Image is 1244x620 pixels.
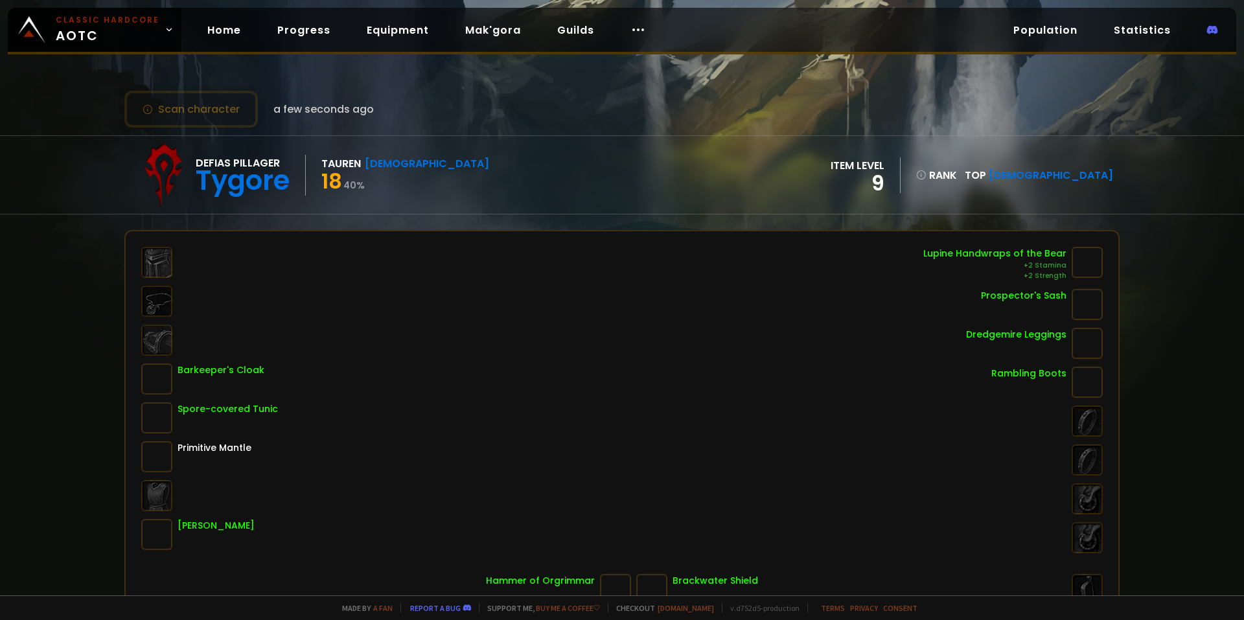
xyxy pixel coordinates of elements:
img: item-15450 [1072,328,1103,359]
div: Brackwater Shield [673,574,758,588]
a: Classic HardcoreAOTC [8,8,181,52]
div: item level [831,157,884,174]
span: v. d752d5 - production [722,603,800,613]
a: Buy me a coffee [536,603,600,613]
div: Hammer of Orgrimmar [486,574,595,588]
img: item-5343 [141,363,172,395]
div: 9 [831,174,884,193]
div: Top [965,167,1113,183]
img: item-5341 [141,402,172,433]
img: item-154 [141,441,172,472]
img: item-15453 [141,519,172,550]
div: rank [916,167,957,183]
span: Made by [334,603,393,613]
span: a few seconds ago [273,101,374,117]
img: item-15016 [1072,247,1103,278]
div: Spore-covered Tunic [178,402,278,416]
a: [DOMAIN_NAME] [658,603,714,613]
img: item-3654 [636,574,667,605]
div: +2 Stamina [923,260,1066,271]
div: Tygore [196,171,290,190]
div: Lupine Handwraps of the Bear [923,247,1066,260]
a: Mak'gora [455,17,531,43]
a: Guilds [547,17,605,43]
a: a fan [373,603,393,613]
div: Dredgemire Leggings [966,328,1066,341]
div: Defias Pillager [196,155,290,171]
img: item-11853 [1072,367,1103,398]
a: Terms [821,603,845,613]
div: [PERSON_NAME] [178,519,255,533]
div: +2 Strength [923,271,1066,281]
a: Home [197,17,251,43]
div: Primitive Mantle [178,441,251,455]
div: Rambling Boots [991,367,1066,380]
div: [DEMOGRAPHIC_DATA] [365,155,489,172]
small: 40 % [343,179,365,192]
span: [DEMOGRAPHIC_DATA] [989,168,1113,183]
div: Barkeeper's Cloak [178,363,264,377]
span: 18 [321,166,342,196]
span: Checkout [608,603,714,613]
button: Scan character [124,91,258,128]
a: Statistics [1103,17,1181,43]
small: Classic Hardcore [56,14,159,26]
img: item-15445 [600,574,631,605]
div: Tauren [321,155,361,172]
div: Prospector's Sash [981,289,1066,303]
span: AOTC [56,14,159,45]
a: Progress [267,17,341,43]
a: Report a bug [410,603,461,613]
img: item-14559 [1072,289,1103,320]
a: Equipment [356,17,439,43]
a: Consent [883,603,917,613]
span: Support me, [479,603,600,613]
a: Privacy [850,603,878,613]
a: Population [1003,17,1088,43]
